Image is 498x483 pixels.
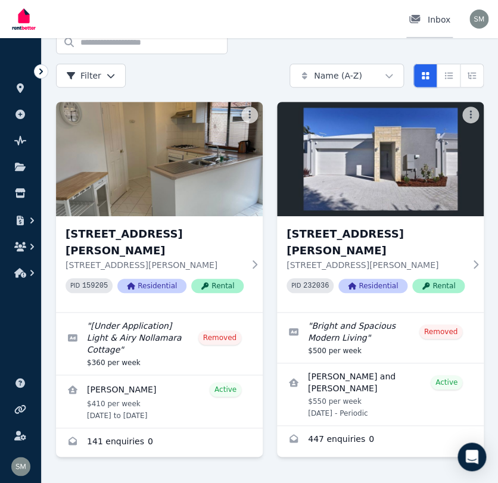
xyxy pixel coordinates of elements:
a: Enquiries for 107 Morley Drive, Nollamara [277,426,484,454]
span: Filter [66,70,101,82]
p: [STREET_ADDRESS][PERSON_NAME] [66,259,244,271]
button: More options [241,107,258,123]
a: Edit listing: [Under Application] Light & Airy Nollamara Cottage [56,313,263,375]
a: 107 Morley Drive, Nollamara[STREET_ADDRESS][PERSON_NAME][STREET_ADDRESS][PERSON_NAME]PID 232036Re... [277,102,484,312]
a: 2/126 Harrison St, Nollamara[STREET_ADDRESS][PERSON_NAME][STREET_ADDRESS][PERSON_NAME]PID 159205R... [56,102,263,312]
p: [STREET_ADDRESS][PERSON_NAME] [287,259,465,271]
small: PID [291,282,301,289]
button: More options [462,107,479,123]
span: Residential [117,279,186,293]
span: Name (A-Z) [314,70,362,82]
small: PID [70,282,80,289]
div: Open Intercom Messenger [457,443,486,471]
a: Edit listing: Bright and Spacious Modern Living [277,313,484,363]
button: Name (A-Z) [290,64,404,88]
a: Enquiries for 2/126 Harrison St, Nollamara [56,428,263,457]
button: Compact list view [437,64,460,88]
h3: [STREET_ADDRESS][PERSON_NAME] [66,226,244,259]
a: View details for Zosanne and Robert Porras [277,363,484,425]
img: Sarah Melville-Maguire [11,457,30,476]
code: 159205 [82,282,108,290]
a: View details for Luke Heijstraten [56,375,263,428]
span: Residential [338,279,407,293]
button: Expanded list view [460,64,484,88]
code: 232036 [303,282,329,290]
div: Inbox [409,14,450,26]
img: 107 Morley Drive, Nollamara [277,102,484,216]
img: RentBetter [10,4,38,34]
button: Filter [56,64,126,88]
div: View options [413,64,484,88]
h3: [STREET_ADDRESS][PERSON_NAME] [287,226,465,259]
button: Card view [413,64,437,88]
span: Rental [191,279,244,293]
span: Rental [412,279,465,293]
img: 2/126 Harrison St, Nollamara [56,102,263,216]
img: Sarah Melville-Maguire [469,10,488,29]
